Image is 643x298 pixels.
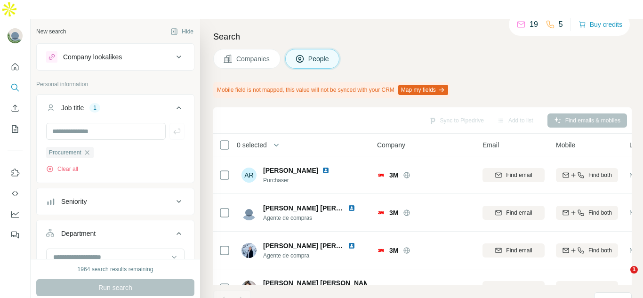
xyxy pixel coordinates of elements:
div: Job title [61,103,84,113]
img: Avatar [241,243,257,258]
img: LinkedIn logo [322,167,330,174]
button: Clear all [46,165,78,173]
span: [PERSON_NAME] [263,167,318,174]
button: Find email [482,243,545,258]
button: Buy credits [579,18,622,31]
h4: Search [213,30,632,43]
button: Find email [482,168,545,182]
p: 19 [530,19,538,30]
span: Find email [506,209,532,217]
img: Avatar [241,205,257,220]
span: Companies [236,54,271,64]
span: 3M [389,208,398,217]
button: Find both [556,168,618,182]
div: Company lookalikes [63,52,122,62]
span: Mobile [556,140,575,150]
img: LinkedIn logo [348,204,355,212]
span: 1 [630,266,638,274]
img: Logo of 3M [377,171,385,179]
span: Find email [506,246,532,255]
span: Company [377,140,405,150]
button: Find email [482,206,545,220]
button: Find both [556,243,618,258]
button: Hide [164,24,200,39]
span: Email [482,140,499,150]
div: Mobile field is not mapped, this value will not be synced with your CRM [213,82,450,98]
button: Quick start [8,58,23,75]
img: Logo of 3M [377,247,385,254]
div: Department [61,229,96,238]
button: Map my fields [398,85,448,95]
span: Procurement [49,148,81,157]
span: [PERSON_NAME] [PERSON_NAME] [263,278,376,288]
span: Find both [588,246,612,255]
img: Avatar [241,281,257,296]
span: 3M [389,283,398,293]
button: Find both [556,281,618,295]
span: Find both [588,284,612,292]
span: Agente de compras [263,214,367,222]
div: New search [36,27,66,36]
button: My lists [8,121,23,137]
iframe: Intercom live chat [611,266,634,289]
button: Find both [556,206,618,220]
button: Use Surfe on LinkedIn [8,164,23,181]
div: 1964 search results remaining [78,265,153,274]
button: Job title1 [37,97,194,123]
span: 3M [389,170,398,180]
p: 5 [559,19,563,30]
button: Seniority [37,190,194,213]
button: Use Surfe API [8,185,23,202]
button: Department [37,222,194,249]
span: Find both [588,209,612,217]
button: Enrich CSV [8,100,23,117]
span: Lists [629,140,643,150]
div: AR [241,168,257,183]
img: LinkedIn logo [348,242,355,250]
button: Search [8,79,23,96]
button: Company lookalikes [37,46,194,68]
span: 3M [389,246,398,255]
div: Seniority [61,197,87,206]
span: Find both [588,171,612,179]
button: Dashboard [8,206,23,223]
span: People [308,54,330,64]
img: Logo of 3M [377,284,385,292]
p: Personal information [36,80,194,89]
img: Avatar [8,28,23,43]
span: Agente de compra [263,251,367,260]
button: Feedback [8,226,23,243]
img: Logo of 3M [377,209,385,217]
span: Purchaser [263,176,341,185]
div: 1 [89,104,100,112]
span: 0 selected [237,140,267,150]
span: Find email [506,284,532,292]
span: [PERSON_NAME] [PERSON_NAME] [263,242,376,250]
button: Find email [482,281,545,295]
span: Find email [506,171,532,179]
span: [PERSON_NAME] [PERSON_NAME][EMAIL_ADDRESS][DOMAIN_NAME] [263,204,490,212]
